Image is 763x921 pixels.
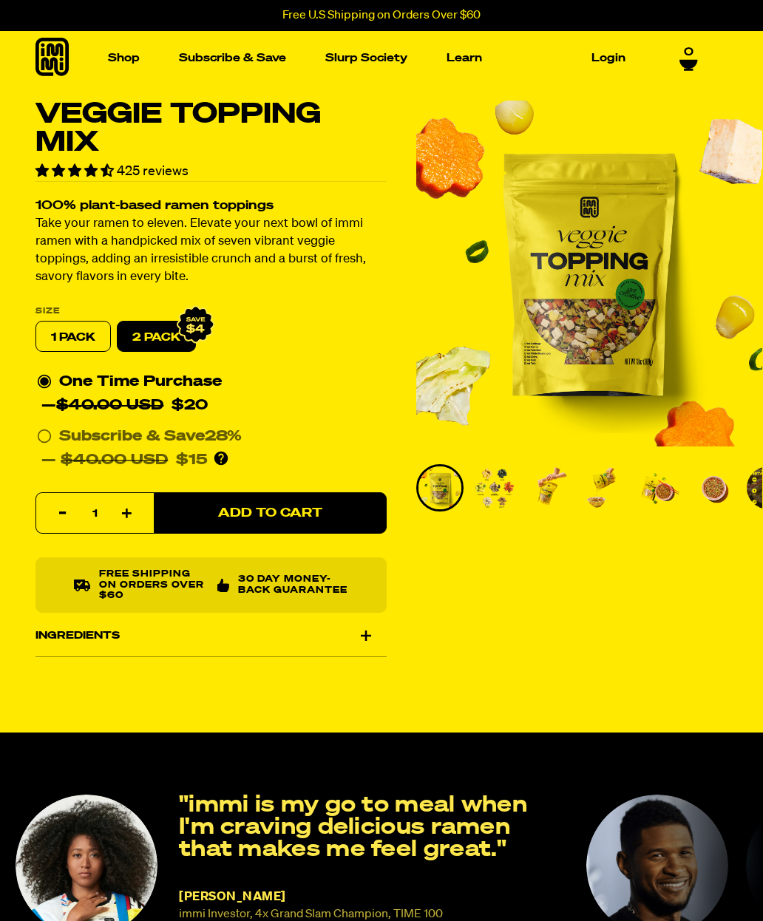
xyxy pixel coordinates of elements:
[635,464,682,512] li: Go to slide 5
[35,616,387,657] div: Ingredients
[45,494,145,535] input: quantity
[172,398,208,413] span: $20
[416,464,464,512] li: Go to slide 1
[416,101,762,446] div: PDP main carousel
[56,398,163,413] del: $40.00 USD
[637,466,680,509] img: Veggie Topping Mix
[173,47,292,69] a: Subscribe & Save
[176,453,207,468] span: $15
[117,322,196,353] label: 2 PACK
[319,47,413,69] a: Slurp Society
[690,464,737,512] li: Go to slide 6
[117,165,189,178] span: 425 reviews
[99,570,205,602] p: Free shipping on orders over $60
[102,31,631,85] nav: Main navigation
[471,464,518,512] li: Go to slide 2
[59,425,242,449] div: Subscribe & Save
[526,464,573,512] li: Go to slide 3
[692,466,735,509] img: Veggie Topping Mix
[205,429,242,444] span: 28%
[679,45,698,70] a: 0
[7,852,160,914] iframe: Marketing Popup
[416,101,762,446] img: Veggie Topping Mix
[218,507,322,520] span: Add to Cart
[35,200,387,213] h2: 100% plant-based ramen toppings
[238,575,348,597] p: 30 Day Money-Back Guarantee
[528,466,571,509] img: Veggie Topping Mix
[583,466,625,509] img: Veggie Topping Mix
[418,466,461,509] img: Veggie Topping Mix
[35,216,387,287] p: Take your ramen to eleven. Elevate your next bowl of immi ramen with a handpicked mix of seven vi...
[179,891,286,903] span: [PERSON_NAME]
[37,370,385,418] div: One Time Purchase
[179,795,568,861] p: "immi is my go to meal when I'm craving delicious ramen that makes me feel great."
[35,322,111,353] label: 1 PACK
[586,47,631,69] a: Login
[35,307,387,316] label: Size
[35,165,117,178] span: 4.36 stars
[473,466,516,509] img: Veggie Topping Mix
[61,453,168,468] del: $40.00 USD
[41,449,207,472] div: —
[416,101,762,446] li: 1 of 7
[282,9,481,22] p: Free U.S Shipping on Orders Over $60
[35,101,387,157] h1: Veggie Topping Mix
[580,464,628,512] li: Go to slide 4
[154,493,387,534] button: Add to Cart
[684,45,694,58] span: 0
[441,47,488,69] a: Learn
[41,394,208,418] div: —
[102,47,146,69] a: Shop
[416,464,762,512] div: PDP main carousel thumbnails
